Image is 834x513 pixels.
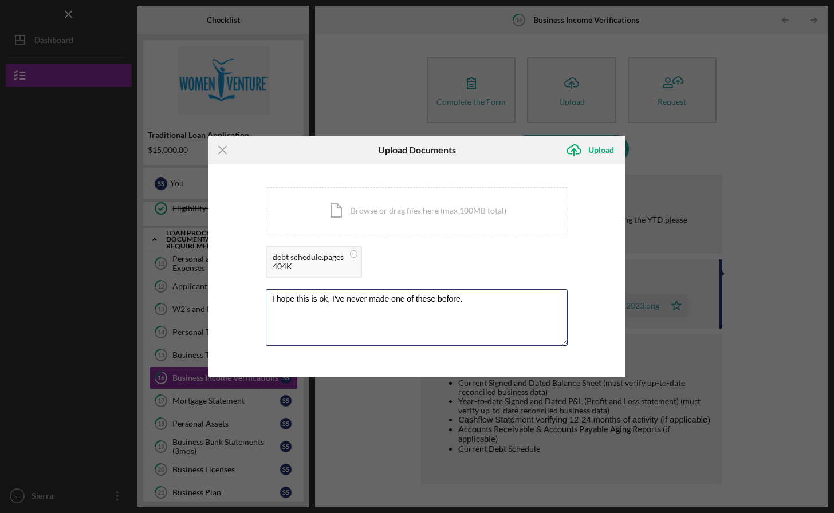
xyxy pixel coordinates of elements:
h6: Upload Documents [378,145,456,155]
div: 404K [273,262,344,271]
div: Upload [588,139,614,161]
textarea: I hope this is ok, I've never made one of these before. [266,289,568,345]
div: debt schedule.pages [273,252,344,262]
button: Upload [560,139,625,161]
